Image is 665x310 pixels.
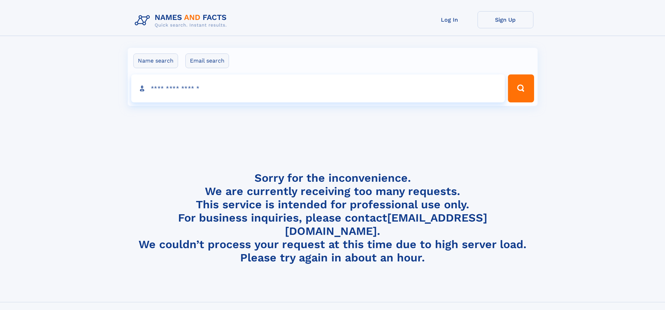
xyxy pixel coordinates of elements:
[132,11,232,30] img: Logo Names and Facts
[508,74,534,102] button: Search Button
[422,11,478,28] a: Log In
[133,53,178,68] label: Name search
[185,53,229,68] label: Email search
[132,171,533,265] h4: Sorry for the inconvenience. We are currently receiving too many requests. This service is intend...
[131,74,505,102] input: search input
[478,11,533,28] a: Sign Up
[285,211,487,238] a: [EMAIL_ADDRESS][DOMAIN_NAME]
